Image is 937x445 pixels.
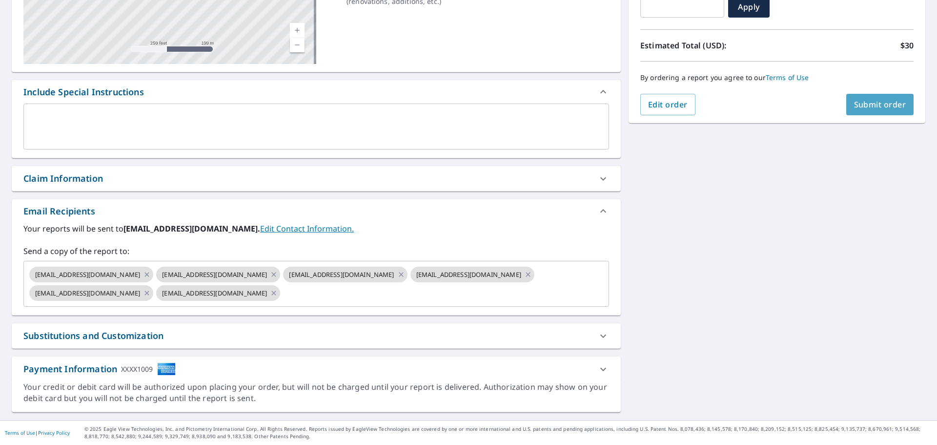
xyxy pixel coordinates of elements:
[23,223,609,234] label: Your reports will be sent to
[410,267,534,282] div: [EMAIL_ADDRESS][DOMAIN_NAME]
[854,99,906,110] span: Submit order
[84,425,932,440] p: © 2025 Eagle View Technologies, Inc. and Pictometry International Corp. All Rights Reserved. Repo...
[12,166,621,191] div: Claim Information
[12,357,621,381] div: Payment InformationXXXX1009cardImage
[283,267,407,282] div: [EMAIL_ADDRESS][DOMAIN_NAME]
[12,80,621,104] div: Include Special Instructions
[410,270,527,279] span: [EMAIL_ADDRESS][DOMAIN_NAME]
[290,23,305,38] a: Current Level 17, Zoom In
[283,270,400,279] span: [EMAIL_ADDRESS][DOMAIN_NAME]
[156,289,273,298] span: [EMAIL_ADDRESS][DOMAIN_NAME]
[123,223,260,234] b: [EMAIL_ADDRESS][DOMAIN_NAME].
[29,267,153,282] div: [EMAIL_ADDRESS][DOMAIN_NAME]
[5,430,70,436] p: |
[12,199,621,223] div: Email Recipients
[5,429,35,436] a: Terms of Use
[648,99,688,110] span: Edit order
[640,94,695,115] button: Edit order
[23,205,95,218] div: Email Recipients
[121,362,153,376] div: XXXX1009
[736,1,762,12] span: Apply
[290,38,305,52] a: Current Level 17, Zoom Out
[12,323,621,348] div: Substitutions and Customization
[23,381,609,404] div: Your credit or debit card will be authorized upon placing your order, but will not be charged unt...
[23,172,103,185] div: Claim Information
[29,270,146,279] span: [EMAIL_ADDRESS][DOMAIN_NAME]
[38,429,70,436] a: Privacy Policy
[156,285,280,301] div: [EMAIL_ADDRESS][DOMAIN_NAME]
[156,270,273,279] span: [EMAIL_ADDRESS][DOMAIN_NAME]
[23,245,609,257] label: Send a copy of the report to:
[23,85,144,99] div: Include Special Instructions
[29,289,146,298] span: [EMAIL_ADDRESS][DOMAIN_NAME]
[23,362,176,376] div: Payment Information
[846,94,914,115] button: Submit order
[156,267,280,282] div: [EMAIL_ADDRESS][DOMAIN_NAME]
[260,223,354,234] a: EditContactInfo
[29,285,153,301] div: [EMAIL_ADDRESS][DOMAIN_NAME]
[157,362,176,376] img: cardImage
[766,73,809,82] a: Terms of Use
[640,73,914,82] p: By ordering a report you agree to our
[900,40,914,51] p: $30
[23,329,163,342] div: Substitutions and Customization
[640,40,777,51] p: Estimated Total (USD):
